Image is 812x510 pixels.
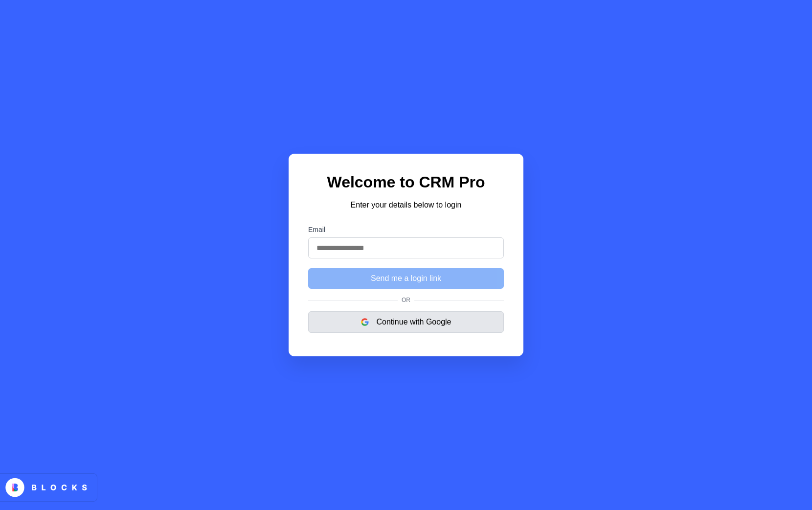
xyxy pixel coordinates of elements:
button: Send me a login link [308,268,504,289]
label: Email [308,226,504,233]
p: Enter your details below to login [308,199,504,211]
button: Continue with Google [308,311,504,333]
h1: Welcome to CRM Pro [308,173,504,191]
span: Or [398,297,414,303]
img: google logo [361,318,369,326]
